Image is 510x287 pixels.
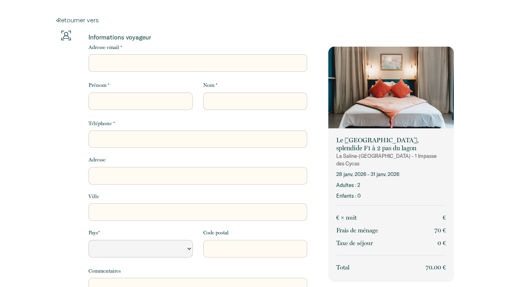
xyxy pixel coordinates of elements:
[426,264,446,271] span: 70.00 €
[56,16,454,25] a: Retourner vers
[88,43,122,51] label: Adresse email *
[88,240,192,258] select: Default select example
[336,213,357,222] p: € × nuit
[434,226,446,235] p: 70 €
[336,181,446,189] p: Adultes : 2
[336,152,446,167] p: La Saline-[GEOGRAPHIC_DATA] - 1 Impasse des Cycas
[88,33,307,41] p: Informations voyageur
[336,192,446,200] p: Enfants : 0
[328,47,454,130] img: rental-image
[336,171,446,178] p: 28 janv. 2026 - 31 janv. 2026
[336,226,378,235] p: Frais de ménage
[437,238,446,248] p: 0 €
[443,213,446,222] p: €
[203,229,229,237] label: Code postal
[203,81,218,89] label: Nom *
[88,120,115,128] label: Téléphone *
[88,267,121,275] label: Commentaires
[336,238,373,248] p: Taxe de séjour
[88,193,99,201] label: Ville
[336,264,349,271] span: Total
[88,81,110,89] label: Prénom *
[88,156,106,164] label: Adresse
[61,31,71,40] img: guests-info
[88,229,100,237] label: Pays
[336,136,446,152] p: Le [GEOGRAPHIC_DATA], splendide F1 à 2 pas du lagon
